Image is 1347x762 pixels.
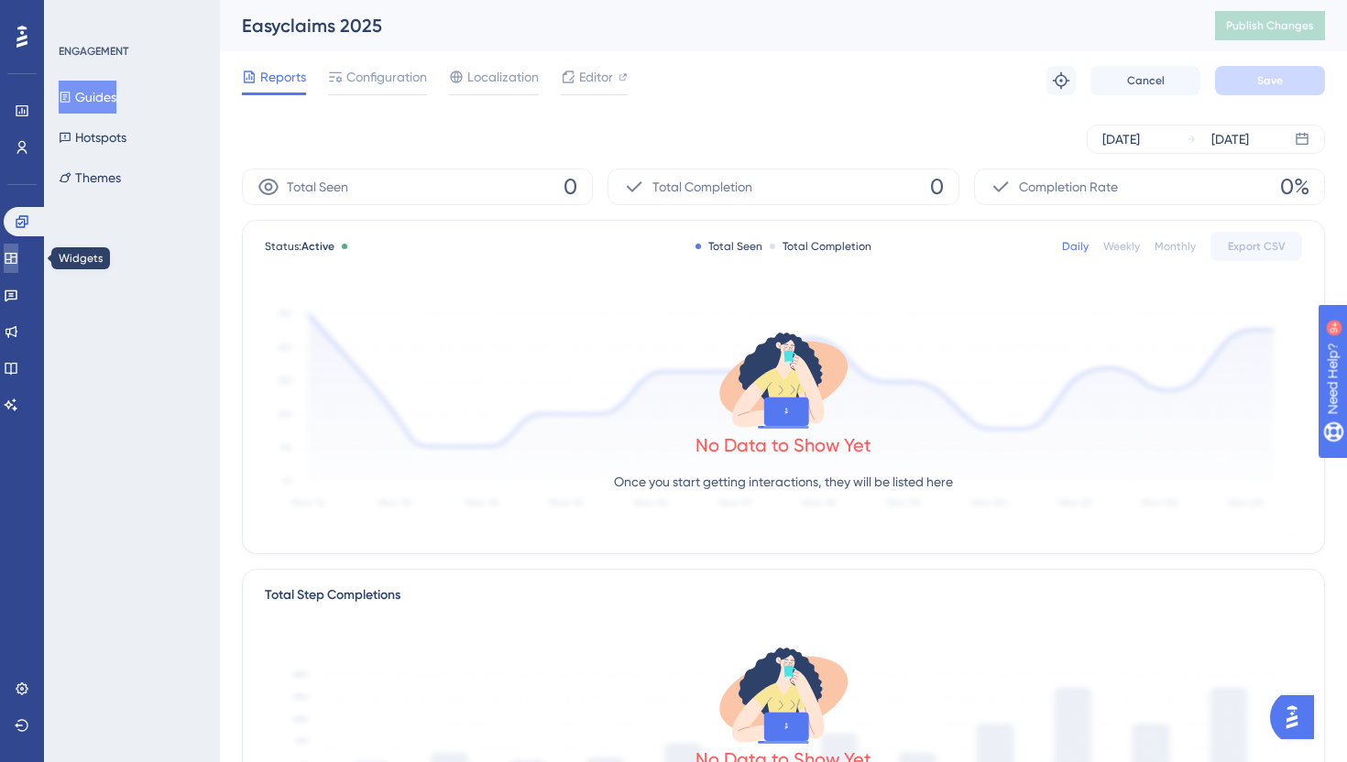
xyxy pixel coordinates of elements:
[242,13,1169,38] div: Easyclaims 2025
[1019,176,1118,198] span: Completion Rate
[1127,73,1165,88] span: Cancel
[125,9,136,24] div: 9+
[346,66,427,88] span: Configuration
[43,5,115,27] span: Need Help?
[1257,73,1283,88] span: Save
[1215,66,1325,95] button: Save
[1270,690,1325,745] iframe: UserGuiding AI Assistant Launcher
[1155,239,1196,254] div: Monthly
[1280,172,1309,201] span: 0%
[301,240,334,253] span: Active
[260,66,306,88] span: Reports
[614,471,953,493] p: Once you start getting interactions, they will be listed here
[59,81,116,114] button: Guides
[1103,239,1140,254] div: Weekly
[695,432,871,458] div: No Data to Show Yet
[287,176,348,198] span: Total Seen
[579,66,613,88] span: Editor
[59,161,121,194] button: Themes
[1062,239,1089,254] div: Daily
[467,66,539,88] span: Localization
[1228,239,1286,254] span: Export CSV
[695,239,762,254] div: Total Seen
[1211,128,1249,150] div: [DATE]
[59,44,128,59] div: ENGAGEMENT
[1226,18,1314,33] span: Publish Changes
[265,239,334,254] span: Status:
[1102,128,1140,150] div: [DATE]
[930,172,944,201] span: 0
[1090,66,1200,95] button: Cancel
[59,121,126,154] button: Hotspots
[265,584,400,606] div: Total Step Completions
[564,172,577,201] span: 0
[770,239,871,254] div: Total Completion
[1215,11,1325,40] button: Publish Changes
[652,176,752,198] span: Total Completion
[1210,232,1302,261] button: Export CSV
